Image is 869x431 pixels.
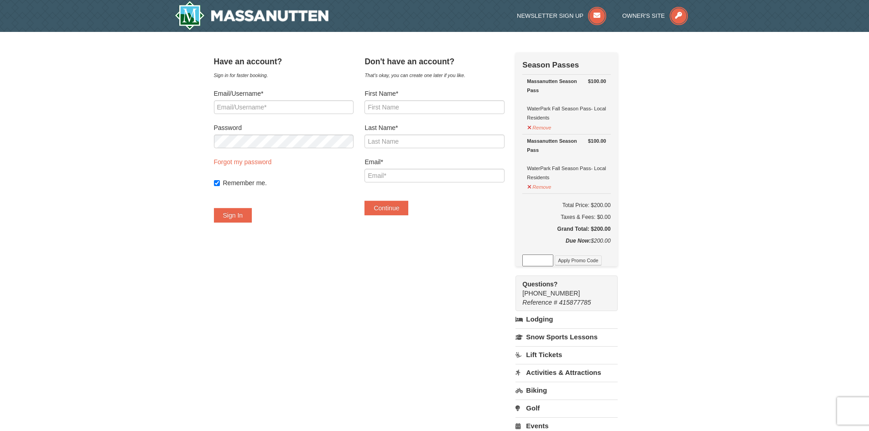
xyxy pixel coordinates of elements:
div: $200.00 [522,236,610,254]
img: Massanutten Resort Logo [175,1,329,30]
a: Activities & Attractions [515,364,617,381]
div: Massanutten Season Pass [527,77,606,95]
button: Continue [364,201,408,215]
a: Owner's Site [622,12,688,19]
input: Email/Username* [214,100,354,114]
label: Email/Username* [214,89,354,98]
h5: Grand Total: $200.00 [522,224,610,234]
button: Remove [527,121,552,132]
input: Email* [364,169,504,182]
span: Owner's Site [622,12,665,19]
strong: Season Passes [522,61,579,69]
a: Biking [515,382,617,399]
a: Lift Tickets [515,346,617,363]
a: Massanutten Resort [175,1,329,30]
div: Taxes & Fees: $0.00 [522,213,610,222]
a: Newsletter Sign Up [517,12,606,19]
div: Sign in for faster booking. [214,71,354,80]
label: Remember me. [223,178,354,187]
strong: $100.00 [588,136,606,145]
span: 415877785 [559,299,591,306]
span: Reference # [522,299,557,306]
strong: Due Now: [566,238,591,244]
a: Golf [515,400,617,416]
label: Email* [364,157,504,166]
div: Massanutten Season Pass [527,136,606,155]
span: [PHONE_NUMBER] [522,280,601,297]
span: Newsletter Sign Up [517,12,583,19]
h4: Have an account? [214,57,354,66]
label: Last Name* [364,123,504,132]
button: Sign In [214,208,252,223]
strong: Questions? [522,280,557,288]
input: First Name [364,100,504,114]
button: Apply Promo Code [555,255,601,265]
label: Password [214,123,354,132]
strong: $100.00 [588,77,606,86]
h4: Don't have an account? [364,57,504,66]
a: Forgot my password [214,158,272,166]
input: Last Name [364,135,504,148]
button: Remove [527,180,552,192]
a: Lodging [515,311,617,327]
h6: Total Price: $200.00 [522,201,610,210]
a: Snow Sports Lessons [515,328,617,345]
div: WaterPark Fall Season Pass- Local Residents [527,77,606,122]
div: That's okay, you can create one later if you like. [364,71,504,80]
label: First Name* [364,89,504,98]
div: WaterPark Fall Season Pass- Local Residents [527,136,606,182]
